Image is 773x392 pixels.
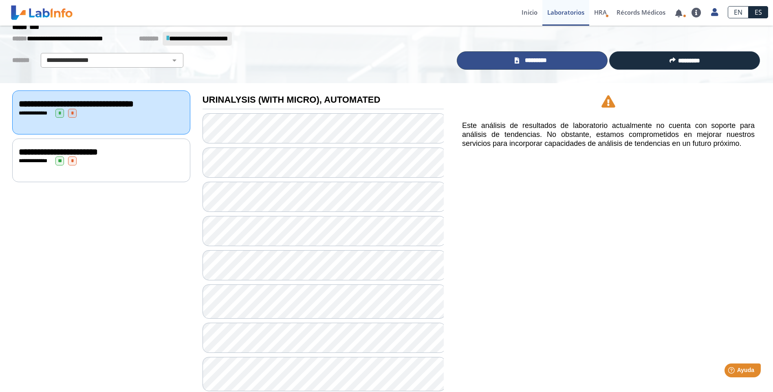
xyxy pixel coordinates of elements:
[594,8,607,16] span: HRA
[462,121,755,148] h5: Este análisis de resultados de laboratorio actualmente no cuenta con soporte para análisis de ten...
[728,6,749,18] a: EN
[203,95,381,105] b: URINALYSIS (WITH MICRO), AUTOMATED
[700,360,764,383] iframe: Help widget launcher
[749,6,768,18] a: ES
